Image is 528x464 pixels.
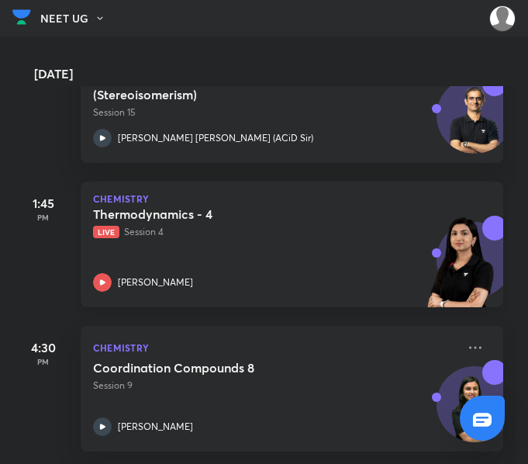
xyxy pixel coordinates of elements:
p: [PERSON_NAME] [118,420,193,434]
a: Company Logo [12,5,31,33]
h4: [DATE] [34,68,519,80]
img: Company Logo [12,5,31,29]
img: Amisha Rani [489,5,516,32]
h5: Coordination Compounds 8 [93,360,286,376]
img: Avatar [437,86,512,161]
p: PM [12,213,74,222]
p: [PERSON_NAME] [118,275,193,289]
p: Session 4 [93,225,457,239]
p: PM [12,357,74,366]
h5: 1:45 [12,194,74,213]
span: Live [93,226,119,238]
p: Chemistry [93,194,491,203]
h5: Optical Isomerism (Stereoisomerism) [93,71,286,102]
h5: 4:30 [12,338,74,357]
img: unacademy [418,216,503,323]
p: Session 15 [93,106,457,119]
p: Chemistry [93,338,457,357]
p: [PERSON_NAME] [PERSON_NAME] (ACiD Sir) [118,131,313,145]
button: NEET UG [40,7,115,30]
img: Avatar [437,375,512,449]
p: Session 9 [93,379,457,393]
h5: Thermodynamics - 4 [93,206,286,222]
